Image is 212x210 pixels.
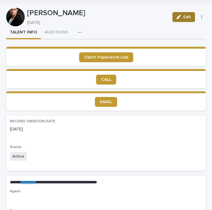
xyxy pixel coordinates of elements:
span: Agent [10,190,21,193]
p: [PERSON_NAME] [27,9,167,18]
button: TALENT INFO [6,26,41,39]
a: Client Paperwork Link [79,52,133,62]
span: CALL [101,77,111,82]
span: Edit [183,15,191,19]
span: Active [10,152,27,161]
span: RECORD CREATION DATE [10,120,55,123]
button: AUDITIONS [41,26,72,39]
a: CALL [96,75,116,85]
a: EMAIL [95,97,117,107]
span: EMAIL [100,100,112,104]
span: Client Paperwork Link [84,55,128,59]
button: Edit [172,12,195,22]
p: [DATE] [27,20,165,25]
p: [DATE] [10,126,202,133]
span: Status [10,145,22,149]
